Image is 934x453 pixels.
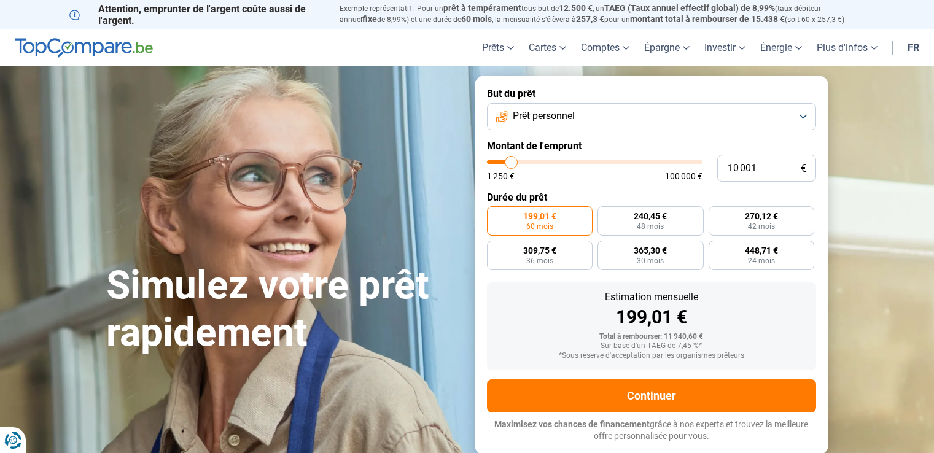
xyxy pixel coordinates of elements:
span: 240,45 € [634,212,667,220]
span: 257,3 € [576,14,604,24]
span: TAEG (Taux annuel effectif global) de 8,99% [604,3,775,13]
span: 270,12 € [745,212,778,220]
span: 60 mois [461,14,492,24]
a: Prêts [475,29,521,66]
h1: Simulez votre prêt rapidement [106,262,460,357]
span: montant total à rembourser de 15.438 € [630,14,785,24]
span: Maximisez vos chances de financement [494,419,650,429]
button: Continuer [487,379,816,412]
span: 365,30 € [634,246,667,255]
span: € [801,163,806,174]
a: Plus d'infos [809,29,885,66]
span: 448,71 € [745,246,778,255]
a: Épargne [637,29,697,66]
p: Exemple représentatif : Pour un tous but de , un (taux débiteur annuel de 8,99%) et une durée de ... [340,3,865,25]
div: Estimation mensuelle [497,292,806,302]
a: Cartes [521,29,574,66]
span: Prêt personnel [513,109,575,123]
button: Prêt personnel [487,103,816,130]
span: 60 mois [526,223,553,230]
div: Sur base d'un TAEG de 7,45 %* [497,342,806,350]
label: But du prêt [487,88,816,99]
span: 199,01 € [523,212,556,220]
img: TopCompare [15,38,153,58]
a: Énergie [753,29,809,66]
span: 24 mois [748,257,775,265]
div: 199,01 € [497,308,806,327]
span: fixe [362,14,377,24]
label: Durée du prêt [487,192,816,203]
a: Comptes [574,29,637,66]
span: 36 mois [526,257,553,265]
span: 1 250 € [487,172,515,180]
span: 48 mois [637,223,664,230]
div: *Sous réserve d'acceptation par les organismes prêteurs [497,352,806,360]
span: 42 mois [748,223,775,230]
span: 12.500 € [559,3,593,13]
p: Attention, emprunter de l'argent coûte aussi de l'argent. [69,3,325,26]
span: prêt à tempérament [443,3,521,13]
a: fr [900,29,927,66]
a: Investir [697,29,753,66]
label: Montant de l'emprunt [487,140,816,152]
span: 30 mois [637,257,664,265]
p: grâce à nos experts et trouvez la meilleure offre personnalisée pour vous. [487,419,816,443]
span: 309,75 € [523,246,556,255]
span: 100 000 € [665,172,702,180]
div: Total à rembourser: 11 940,60 € [497,333,806,341]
